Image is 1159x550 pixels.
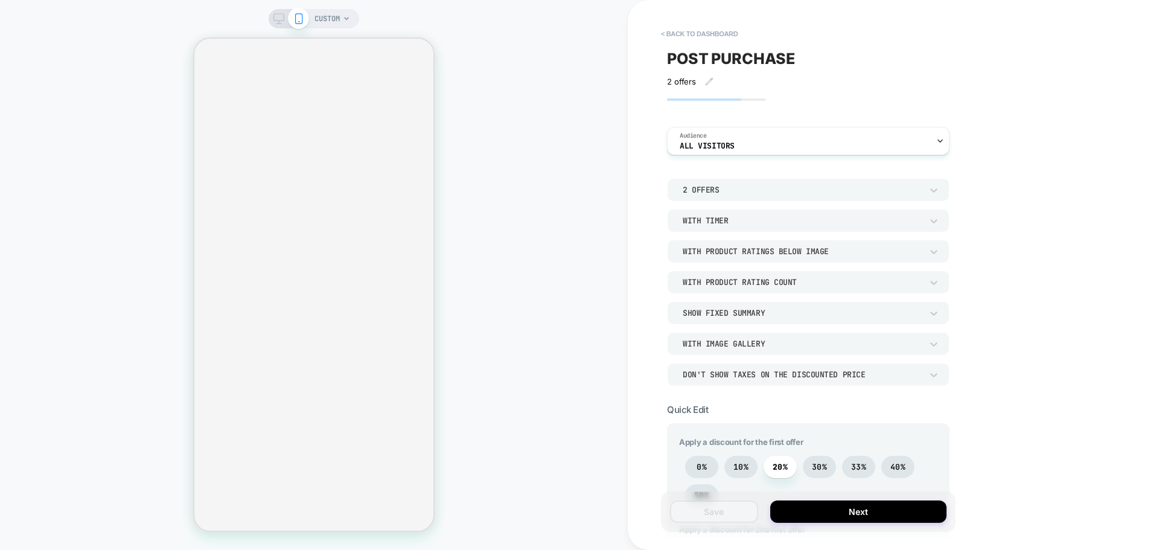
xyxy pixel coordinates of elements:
span: All Visitors [680,142,735,150]
span: 0% [697,462,707,472]
span: 30% [812,462,827,472]
div: With Image Gallery [683,339,922,349]
div: Show Fixed Summary [683,308,922,318]
button: Next [770,500,947,523]
span: 40% [890,462,905,472]
span: 33% [851,462,866,472]
button: < back to dashboard [655,24,744,43]
span: 2 offers [667,77,696,86]
span: Apply a discount for the first offer [679,437,937,447]
div: 2 Offers [683,185,922,195]
div: With Product Rating Count [683,277,922,287]
div: With Product Ratings Below Image [683,246,922,257]
span: 20% [773,462,788,472]
span: 10% [733,462,749,472]
div: Don't show taxes on the discounted price [683,369,922,380]
span: Quick Edit [667,404,708,415]
span: Audience [680,132,707,140]
span: 50% [694,490,709,500]
span: POST PURCHASE [667,50,795,68]
button: Save [670,500,758,523]
div: With Timer [683,216,922,226]
span: CUSTOM [314,9,340,28]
